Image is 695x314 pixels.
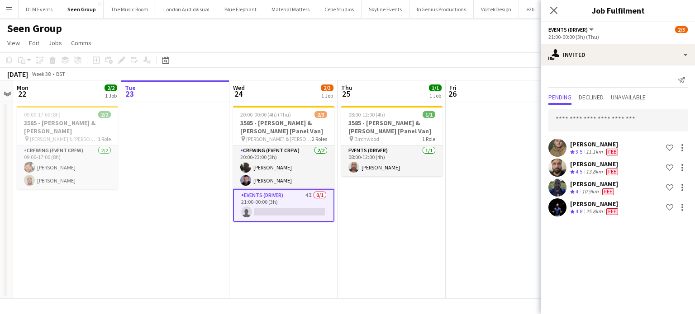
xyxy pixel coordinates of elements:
[48,39,62,47] span: Jobs
[233,119,334,135] h3: 3585 - [PERSON_NAME] & [PERSON_NAME] [Panel Van]
[24,111,61,118] span: 09:00-17:00 (8h)
[605,148,620,156] div: Crew has different fees then in role
[584,148,605,156] div: 11.1km
[7,70,28,79] div: [DATE]
[576,188,578,195] span: 4
[98,136,111,142] span: 1 Role
[579,94,604,100] span: Declined
[105,92,117,99] div: 1 Job
[449,84,457,92] span: Fri
[321,84,333,91] span: 2/3
[548,94,571,100] span: Pending
[321,92,333,99] div: 1 Job
[4,37,24,49] a: View
[341,106,443,176] app-job-card: 08:00-12:00 (4h)1/13585 - [PERSON_NAME] & [PERSON_NAME] [Panel Van] Birchwood1 RoleEvents (Driver...
[675,26,688,33] span: 2/3
[570,140,620,148] div: [PERSON_NAME]
[19,0,60,18] button: DLM Events
[240,111,291,118] span: 20:00-00:00 (4h) (Thu)
[474,0,519,18] button: VortekDesign
[98,111,111,118] span: 2/2
[541,5,695,16] h3: Job Fulfilment
[56,70,65,77] div: BST
[29,39,39,47] span: Edit
[605,168,620,176] div: Crew has different fees then in role
[341,119,443,135] h3: 3585 - [PERSON_NAME] & [PERSON_NAME] [Panel Van]
[317,0,362,18] button: Cebe Studios
[233,145,334,189] app-card-role: Crewing (Event Crew)2/220:00-23:00 (3h)[PERSON_NAME][PERSON_NAME]
[264,0,317,18] button: Material Matters
[409,0,474,18] button: InGenius Productions
[570,200,620,208] div: [PERSON_NAME]
[156,0,217,18] button: London AudioVisual
[576,148,582,155] span: 3.5
[17,145,118,189] app-card-role: Crewing (Event Crew)2/209:00-17:00 (8h)[PERSON_NAME][PERSON_NAME]
[606,169,618,175] span: Fee
[30,70,52,77] span: Week 38
[605,208,620,216] div: Crew has different fees then in role
[602,188,614,195] span: Fee
[580,188,600,196] div: 10.9km
[7,22,62,35] h1: Seen Group
[7,39,20,47] span: View
[105,84,117,91] span: 2/2
[25,37,43,49] a: Edit
[570,160,620,168] div: [PERSON_NAME]
[600,188,616,196] div: Crew has different fees then in role
[423,111,435,118] span: 1/1
[104,0,156,18] button: The Music Room
[576,168,582,175] span: 4.5
[17,119,118,135] h3: 3585 - [PERSON_NAME] & [PERSON_NAME]
[576,208,582,215] span: 4.8
[584,208,605,216] div: 25.8km
[348,111,385,118] span: 08:00-12:00 (4h)
[71,39,91,47] span: Comms
[519,0,542,18] button: e2b
[125,84,136,92] span: Tue
[341,84,352,92] span: Thu
[124,89,136,99] span: 23
[606,208,618,215] span: Fee
[340,89,352,99] span: 25
[541,44,695,66] div: Invited
[15,89,29,99] span: 22
[611,94,646,100] span: Unavailable
[233,189,334,222] app-card-role: Events (Driver)4I0/121:00-00:00 (3h)
[548,33,688,40] div: 21:00-00:00 (3h) (Thu)
[429,92,441,99] div: 1 Job
[217,0,264,18] button: Blue Elephant
[570,180,618,188] div: [PERSON_NAME]
[341,145,443,176] app-card-role: Events (Driver)1/108:00-12:00 (4h)[PERSON_NAME]
[548,26,595,33] button: Events (Driver)
[584,168,605,176] div: 13.8km
[314,111,327,118] span: 2/3
[233,106,334,222] app-job-card: 20:00-00:00 (4h) (Thu)2/33585 - [PERSON_NAME] & [PERSON_NAME] [Panel Van] [PERSON_NAME] & [PERSON...
[45,37,66,49] a: Jobs
[233,84,245,92] span: Wed
[354,136,379,142] span: Birchwood
[548,26,588,33] span: Events (Driver)
[232,89,245,99] span: 24
[429,84,442,91] span: 1/1
[606,149,618,155] span: Fee
[30,136,98,142] span: [PERSON_NAME] & [PERSON_NAME]
[60,0,104,18] button: Seen Group
[246,136,312,142] span: [PERSON_NAME] & [PERSON_NAME]
[448,89,457,99] span: 26
[362,0,409,18] button: Skyline Events
[422,136,435,142] span: 1 Role
[17,84,29,92] span: Mon
[17,106,118,189] app-job-card: 09:00-17:00 (8h)2/23585 - [PERSON_NAME] & [PERSON_NAME] [PERSON_NAME] & [PERSON_NAME]1 RoleCrewin...
[312,136,327,142] span: 2 Roles
[67,37,95,49] a: Comms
